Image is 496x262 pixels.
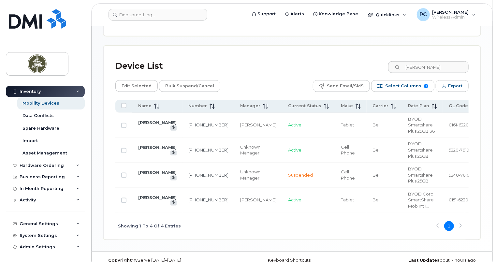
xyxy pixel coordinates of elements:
span: Send Email/SMS [327,81,364,91]
input: Search Device List ... [388,61,469,73]
a: [PHONE_NUMBER] [188,172,228,178]
a: Support [247,7,280,21]
span: Quicklinks [376,12,400,17]
a: [PHONE_NUMBER] [188,197,228,202]
span: Edit Selected [122,81,152,91]
span: Manager [240,103,260,109]
span: 9 [424,84,428,88]
span: Wireless Admin [432,15,469,20]
span: 0151-6220 [449,197,468,202]
div: Quicklinks [363,8,411,21]
span: Export [448,81,462,91]
a: Knowledge Base [309,7,363,21]
div: Unknown Manager [240,169,276,181]
a: View Last Bill [170,151,177,155]
span: Bell [372,122,381,127]
div: Paulina Cantos [412,8,480,21]
span: 5220-7610 [449,147,469,153]
span: 0161-6220 [449,122,469,127]
span: Bulk Suspend/Cancel [165,81,214,91]
span: Rate Plan [408,103,429,109]
a: [PERSON_NAME] [138,145,177,150]
span: Tablet [341,197,354,202]
span: BYOD Smartshare Plus 25GB [408,141,433,158]
a: View Last Bill [170,176,177,181]
span: [PERSON_NAME] [432,9,469,15]
a: Alerts [280,7,309,21]
span: Active [288,122,301,127]
span: Alerts [290,11,304,17]
span: Active [288,147,301,153]
span: Knowledge Base [319,11,358,17]
a: [PERSON_NAME] [138,120,177,125]
a: [PHONE_NUMBER] [188,147,228,153]
span: GL Code [449,103,468,109]
button: Select Columns 9 [371,80,434,92]
span: Suspended [288,172,313,178]
span: 5240-7610 [449,172,470,178]
a: [PHONE_NUMBER] [188,122,228,127]
a: [PERSON_NAME] [138,195,177,200]
div: Unknown Manager [240,144,276,156]
span: Active [288,197,301,202]
div: Device List [115,58,163,75]
span: Support [257,11,276,17]
input: Find something... [109,9,207,21]
span: Bell [372,147,381,153]
span: Bell [372,172,381,178]
span: BYOD Smartshare Plus 25GB [408,166,433,183]
button: Export [436,80,469,92]
span: Bell [372,197,381,202]
button: Send Email/SMS [313,80,370,92]
span: Showing 1 To 4 Of 4 Entries [118,221,181,231]
button: Edit Selected [115,80,158,92]
button: Bulk Suspend/Cancel [159,80,220,92]
a: [PERSON_NAME] [138,170,177,175]
span: Cell Phone [341,169,355,181]
a: View Last Bill [170,125,177,130]
span: Select Columns [385,81,421,91]
span: BYOD Corp SmartShare Mob Int 10 [408,191,434,209]
span: Number [188,103,207,109]
span: Tablet [341,122,354,127]
div: [PERSON_NAME] [240,197,276,203]
span: PC [419,11,427,19]
span: Carrier [372,103,388,109]
span: Cell Phone [341,144,355,156]
div: [PERSON_NAME] [240,122,276,128]
span: BYOD Smartshare Plus 25GB 36 [408,116,435,134]
span: Name [138,103,152,109]
span: Current Status [288,103,321,109]
a: View Last Bill [170,200,177,205]
button: Page 1 [444,221,454,231]
span: Make [341,103,353,109]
